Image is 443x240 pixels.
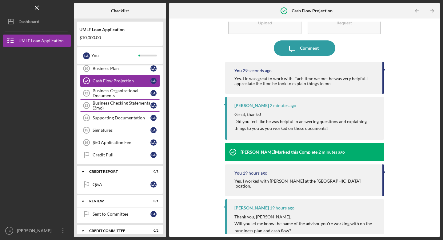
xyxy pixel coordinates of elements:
[3,225,71,237] button: LA[PERSON_NAME]
[93,78,150,83] div: Cash Flow Projection
[93,212,150,217] div: Sent to Committee
[93,128,150,133] div: Signatures
[150,127,157,133] div: L A
[84,67,88,70] tspan: 10
[300,40,319,56] div: Comment
[147,229,158,233] div: 0 / 2
[79,27,161,32] div: UMLF Loan Application
[3,15,71,28] button: Dashboard
[147,199,158,203] div: 0 / 1
[337,20,352,25] div: Request
[147,170,158,173] div: 0 / 1
[93,88,150,98] div: Business Organizational Documents
[150,90,157,96] div: L A
[80,75,160,87] a: Cash Flow ProjectionLA
[18,15,39,29] div: Dashboard
[89,199,143,203] div: Review
[80,62,160,75] a: 10Business PlanLA
[150,211,157,217] div: L A
[93,101,150,110] div: Business Checking Statements (3mo)
[80,136,160,149] a: 16$50 Application FeeLA
[243,171,267,176] time: 2025-10-06 21:32
[270,103,296,108] time: 2025-10-07 16:42
[234,205,269,210] div: [PERSON_NAME]
[91,50,138,61] div: You
[150,139,157,146] div: L A
[84,141,88,144] tspan: 16
[234,68,242,73] div: You
[234,171,242,176] div: You
[150,78,157,84] div: L A
[270,205,294,210] time: 2025-10-06 21:29
[18,35,64,48] div: UMLF Loan Application
[84,116,88,120] tspan: 14
[234,111,378,118] p: Great, thanks!
[84,91,88,95] tspan: 12
[234,76,376,86] div: Yes. He was great to work with. Each time we met he was very helpful. I appreciate the time he to...
[7,229,11,233] text: LA
[150,102,157,109] div: L A
[79,35,161,40] div: $10,000.00
[258,20,272,25] div: Upload
[150,152,157,158] div: L A
[3,35,71,47] button: UMLF Loan Application
[89,170,143,173] div: Credit report
[89,229,143,233] div: Credit Committee
[83,52,90,59] div: L A
[241,150,317,155] div: [PERSON_NAME] Marked this Complete
[111,8,129,13] b: Checklist
[93,152,150,157] div: Credit Pull
[234,118,378,132] p: Did you feel like he was helpful in answering questions and explaining things to you as you worke...
[15,225,55,238] div: [PERSON_NAME]
[150,65,157,72] div: L A
[84,104,88,107] tspan: 13
[234,220,378,234] p: Will you let me know the name of the advisor you're working with on the busniness plan and cash f...
[80,178,160,191] a: Q&ALA
[234,103,269,108] div: [PERSON_NAME]
[80,99,160,112] a: 13Business Checking Statements (3mo)LA
[80,208,160,220] a: Sent to CommitteeLA
[93,140,150,145] div: $50 Application Fee
[84,128,88,132] tspan: 15
[80,124,160,136] a: 15SignaturesLA
[93,115,150,120] div: Supporting Documentation
[80,149,160,161] a: Credit PullLA
[318,150,345,155] time: 2025-10-07 16:41
[234,179,376,188] div: Yes. I worked with [PERSON_NAME] at the [GEOGRAPHIC_DATA] location.
[80,87,160,99] a: 12Business Organizational DocumentsLA
[93,66,150,71] div: Business Plan
[243,68,272,73] time: 2025-10-07 16:45
[234,213,378,220] p: Thank you, [PERSON_NAME].
[150,115,157,121] div: L A
[274,40,335,56] button: Comment
[150,181,157,188] div: L A
[93,182,150,187] div: Q&A
[80,112,160,124] a: 14Supporting DocumentationLA
[292,8,333,13] b: Cash Flow Projection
